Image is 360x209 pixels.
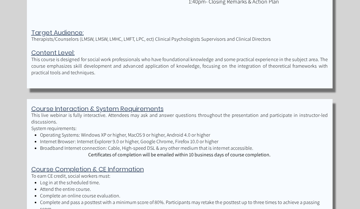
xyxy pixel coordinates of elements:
p: This live webinar is fully interactive. Attendees may ask and answer questions throughout the pre... [31,112,328,125]
p: System requirements: [31,125,328,132]
span: Certificates of completion will be emailed within 10 business days of course completion.​ [88,151,271,158]
p: Log in at the scheduled time. [40,179,327,186]
span: Content Level: [31,48,75,57]
p: Complete an online course evaluation. [40,192,327,199]
span: Therapists/Counselors (LMSW, LMSW, LMHC, LMFT, LPC, ect) Clinical Psychologists Supervisors and C... [31,36,271,42]
p: Operating Systems: Windows XP or higher, MacOS 9 or higher, Android 4.0 or higher [40,132,327,138]
p: This course is designed for social work professionals who have foundational knowledge and some pr... [31,56,328,76]
span: Course Interaction & System Requirements [31,104,164,113]
p: Broadband Internet connection: Cable, High-speed DSL & any other medium that is internet accessible. [40,145,327,151]
span: Target Audience: [31,28,84,37]
p: To earn CE credit, social workers must: [31,173,328,179]
span: Course Completion & CE Information [31,165,144,174]
p: Internet Browser: Internet Explorer 9.0 or higher, Google Chrome, Firefox 10.0 or higher [40,138,327,145]
p: Attend the entire course. [40,186,327,192]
